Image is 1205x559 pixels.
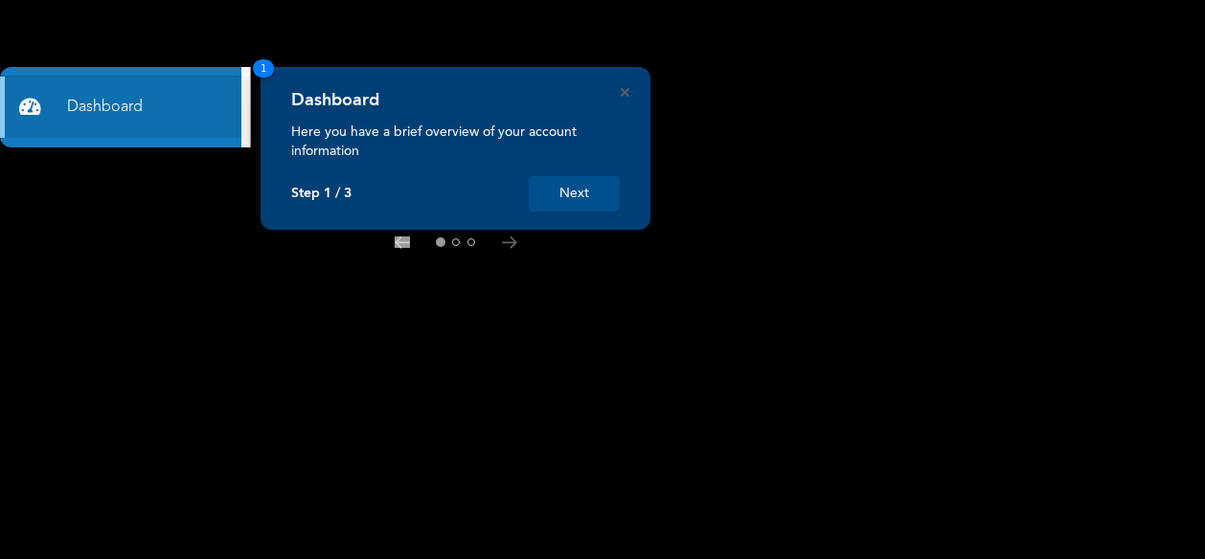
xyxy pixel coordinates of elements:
[291,123,620,161] p: Here you have a brief overview of your account information
[291,186,352,202] p: Step 1 / 3
[253,59,274,78] span: 1
[529,176,620,212] button: Next
[291,90,379,111] h4: Dashboard
[621,88,629,97] button: Close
